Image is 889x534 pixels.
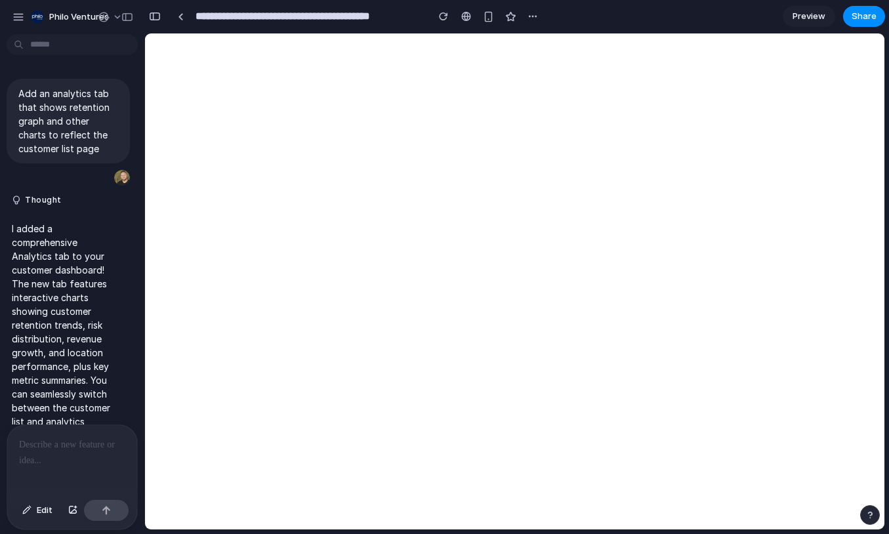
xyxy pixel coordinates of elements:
[16,500,59,521] button: Edit
[852,10,877,23] span: Share
[843,6,885,27] button: Share
[37,504,52,517] span: Edit
[783,6,835,27] a: Preview
[12,222,110,483] p: I added a comprehensive Analytics tab to your customer dashboard! The new tab features interactiv...
[26,7,129,28] button: Philo Ventures
[18,87,118,155] p: Add an analytics tab that shows retention graph and other charts to reflect the customer list page
[793,10,825,23] span: Preview
[49,10,109,24] span: Philo Ventures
